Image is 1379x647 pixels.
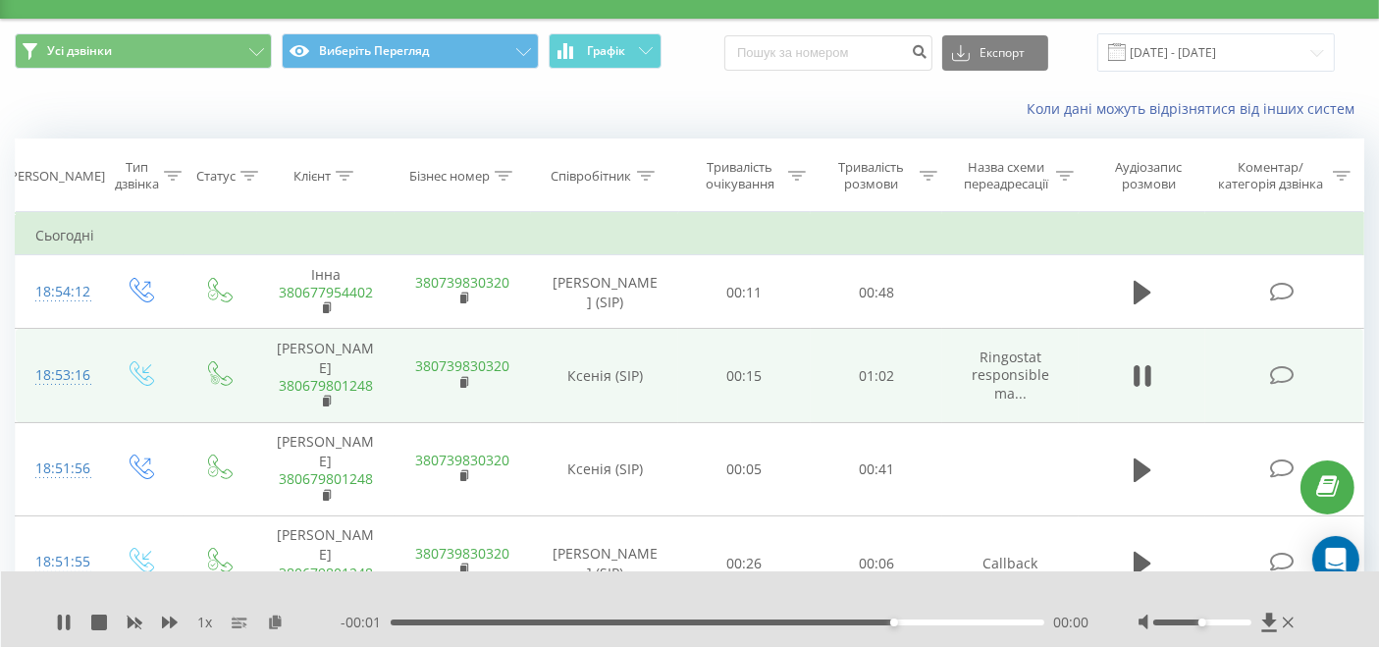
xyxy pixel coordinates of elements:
[35,458,90,477] font: 18:51:56
[341,613,345,631] font: -
[727,460,763,479] font: 00:05
[553,544,658,582] font: [PERSON_NAME] (SIP)
[35,365,90,384] font: 18:53:16
[549,33,662,69] button: Графік
[279,564,373,582] a: 380679801248
[980,44,1025,61] font: Експорт
[838,158,904,192] font: Тривалість розмови
[416,451,510,469] a: 380739830320
[47,42,112,59] font: Усі дзвінки
[1312,536,1359,583] div: Open Intercom Messenger
[416,544,510,563] a: 380739830320
[15,33,272,69] button: Усі дзвінки
[416,273,510,292] a: 380739830320
[279,283,373,301] a: 380677954402
[727,283,763,301] font: 00:11
[1198,619,1206,626] div: Accessibility label
[278,339,375,377] font: [PERSON_NAME]
[706,158,774,192] font: Тривалість очікування
[6,167,105,185] font: [PERSON_NAME]
[279,469,373,488] a: 380679801248
[416,356,510,375] a: 380739830320
[1115,158,1182,192] font: Аудіозапис розмови
[1054,613,1089,631] font: 00:00
[1218,158,1323,192] font: Коментар/категорія дзвінка
[279,376,373,395] a: 380679801248
[567,460,643,479] font: Ксенія (SIP)
[319,42,429,59] font: Виберіть Перегляд
[859,554,894,572] font: 00:06
[942,35,1048,71] button: Експорт
[567,366,643,385] font: Ксенія (SIP)
[859,460,894,479] font: 00:41
[587,42,625,59] font: Графік
[972,348,1049,402] font: Ringostat responsible ma...
[859,366,894,385] font: 01:02
[35,282,90,300] font: 18:54:12
[311,265,341,284] font: Інна
[293,167,331,185] font: Клієнт
[727,366,763,385] font: 00:15
[35,552,90,570] font: 18:51:55
[859,283,894,301] font: 00:48
[197,613,205,631] font: 1
[724,35,932,71] input: Пошук за номером
[115,158,159,192] font: Тип дзвінка
[1027,99,1354,118] font: Коли дані можуть відрізнятися від інших систем
[552,167,632,185] font: Співробітник
[205,613,212,631] font: x
[196,167,236,185] font: Статус
[35,226,94,244] font: Сьогодні
[282,33,539,69] button: Виберіть Перегляд
[964,158,1048,192] font: Назва схеми переадресації
[345,613,381,631] font: 00:01
[982,554,1037,572] font: Callback
[278,526,375,565] font: [PERSON_NAME]
[890,619,898,626] div: Accessibility label
[553,273,658,311] font: [PERSON_NAME] (SIP)
[278,432,375,470] font: [PERSON_NAME]
[409,167,490,185] font: Бізнес номер
[1027,99,1364,118] a: Коли дані можуть відрізнятися від інших систем
[727,554,763,572] font: 00:26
